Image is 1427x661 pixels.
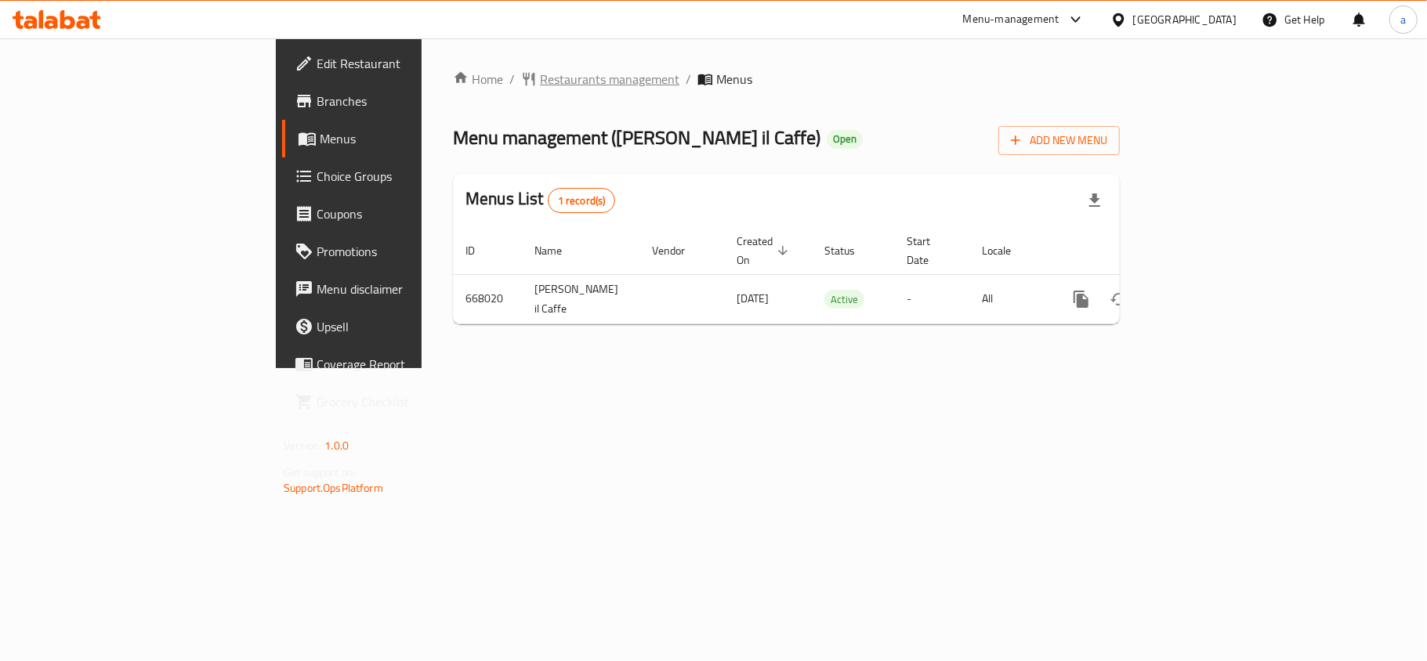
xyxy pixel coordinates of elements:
[465,241,495,260] span: ID
[998,126,1120,155] button: Add New Menu
[1100,280,1138,318] button: Change Status
[652,241,705,260] span: Vendor
[282,308,514,345] a: Upsell
[453,70,1120,88] nav: breadcrumb
[317,355,502,374] span: Coverage Report
[963,10,1059,29] div: Menu-management
[1011,131,1107,150] span: Add New Menu
[284,462,356,482] span: Get support on:
[282,270,514,308] a: Menu disclaimer
[317,167,502,186] span: Choice Groups
[522,274,639,323] td: [PERSON_NAME] il Caffe
[1076,182,1114,219] div: Export file
[549,193,615,208] span: 1 record(s)
[317,92,502,110] span: Branches
[453,227,1226,324] table: enhanced table
[894,274,969,323] td: -
[282,82,514,120] a: Branches
[686,70,691,88] li: /
[1400,11,1406,28] span: a
[317,204,502,223] span: Coupons
[324,435,349,456] span: 1.0.0
[982,241,1031,260] span: Locale
[282,383,514,421] a: Grocery Checklist
[317,242,502,261] span: Promotions
[317,280,502,298] span: Menu disclaimer
[1050,227,1226,275] th: Actions
[827,130,863,149] div: Open
[317,54,502,73] span: Edit Restaurant
[284,478,383,498] a: Support.OpsPlatform
[465,187,615,213] h2: Menus List
[282,195,514,233] a: Coupons
[317,317,502,336] span: Upsell
[282,233,514,270] a: Promotions
[824,290,864,309] div: Active
[282,45,514,82] a: Edit Restaurant
[907,232,951,269] span: Start Date
[521,70,679,88] a: Restaurants management
[282,157,514,195] a: Choice Groups
[317,392,502,411] span: Grocery Checklist
[824,241,875,260] span: Status
[540,70,679,88] span: Restaurants management
[534,241,582,260] span: Name
[453,120,820,155] span: Menu management ( [PERSON_NAME] il Caffe )
[824,291,864,309] span: Active
[284,435,322,456] span: Version:
[737,232,793,269] span: Created On
[282,345,514,383] a: Coverage Report
[1133,11,1237,28] div: [GEOGRAPHIC_DATA]
[282,120,514,157] a: Menus
[969,274,1050,323] td: All
[1063,280,1100,318] button: more
[716,70,752,88] span: Menus
[548,188,616,213] div: Total records count
[737,288,769,309] span: [DATE]
[320,129,502,148] span: Menus
[827,132,863,146] span: Open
